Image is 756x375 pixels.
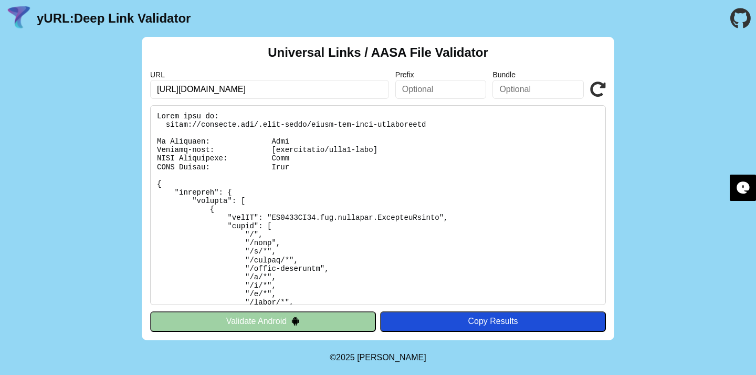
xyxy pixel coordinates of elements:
button: Validate Android [150,311,376,331]
label: Prefix [395,70,487,79]
label: URL [150,70,389,79]
footer: © [330,340,426,375]
label: Bundle [492,70,584,79]
pre: Lorem ipsu do: sitam://consecte.adi/.elit-seddo/eiusm-tem-inci-utlaboreetd Ma Aliquaen: Admi Veni... [150,105,606,305]
input: Required [150,80,389,99]
button: Copy Results [380,311,606,331]
span: 2025 [336,353,355,362]
h2: Universal Links / AASA File Validator [268,45,488,60]
img: yURL Logo [5,5,33,32]
a: Michael Ibragimchayev's Personal Site [357,353,426,362]
img: droidIcon.svg [291,317,300,326]
input: Optional [395,80,487,99]
div: Copy Results [385,317,601,326]
a: yURL:Deep Link Validator [37,11,191,26]
input: Optional [492,80,584,99]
